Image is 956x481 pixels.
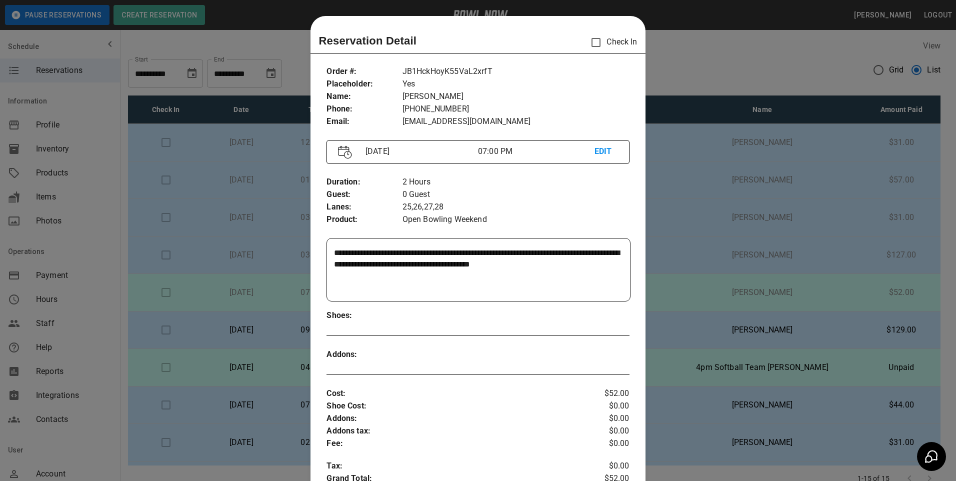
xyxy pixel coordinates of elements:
[402,176,629,188] p: 2 Hours
[579,400,629,412] p: $0.00
[361,145,478,157] p: [DATE]
[326,201,402,213] p: Lanes :
[326,387,578,400] p: Cost :
[402,78,629,90] p: Yes
[402,65,629,78] p: JB1HckHoyK55VaL2xrfT
[326,425,578,437] p: Addons tax :
[579,437,629,450] p: $0.00
[338,145,352,159] img: Vector
[326,78,402,90] p: Placeholder :
[326,348,402,361] p: Addons :
[326,103,402,115] p: Phone :
[402,103,629,115] p: [PHONE_NUMBER]
[326,188,402,201] p: Guest :
[402,90,629,103] p: [PERSON_NAME]
[318,32,416,49] p: Reservation Detail
[579,412,629,425] p: $0.00
[478,145,594,157] p: 07:00 PM
[326,115,402,128] p: Email :
[326,437,578,450] p: Fee :
[326,213,402,226] p: Product :
[579,425,629,437] p: $0.00
[402,188,629,201] p: 0 Guest
[594,145,618,158] p: EDIT
[402,213,629,226] p: Open Bowling Weekend
[326,90,402,103] p: Name :
[326,176,402,188] p: Duration :
[326,400,578,412] p: Shoe Cost :
[402,201,629,213] p: 25,26,27,28
[585,32,637,53] p: Check In
[402,115,629,128] p: [EMAIL_ADDRESS][DOMAIN_NAME]
[326,460,578,472] p: Tax :
[579,460,629,472] p: $0.00
[579,387,629,400] p: $52.00
[326,309,402,322] p: Shoes :
[326,412,578,425] p: Addons :
[326,65,402,78] p: Order # :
